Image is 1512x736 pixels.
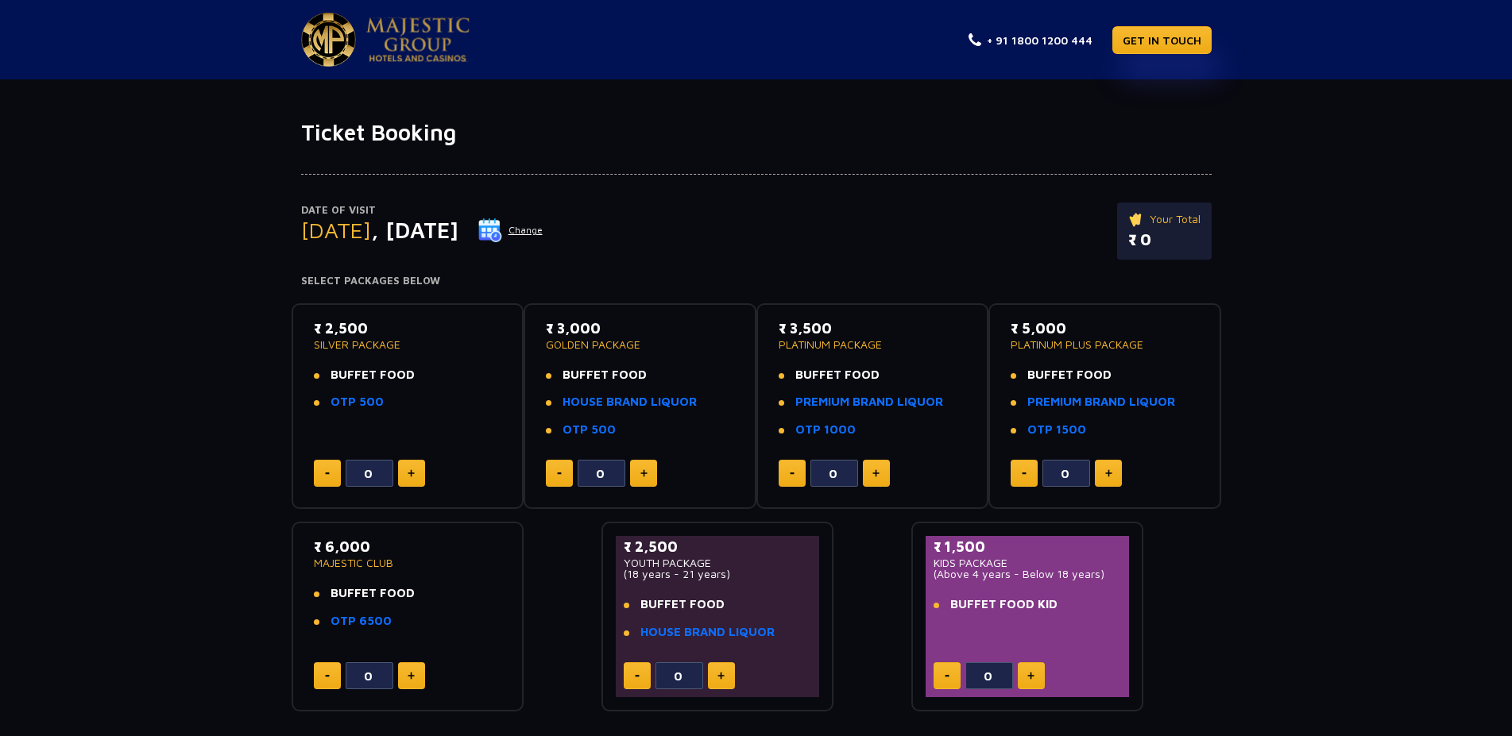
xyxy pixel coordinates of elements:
[331,586,415,599] span: BUFFET FOOD
[301,202,543,218] p: Date of Visit
[301,119,1212,146] h1: Ticket Booking
[795,422,856,436] a: OTP 1000
[640,625,775,638] a: HOUSE BRAND LIQUOR
[945,675,949,677] img: minus
[546,318,734,339] p: ₹ 3,000
[969,32,1092,48] a: + 91 1800 1200 444
[1011,339,1199,350] p: PLATINUM PLUS PACKAGE
[331,368,415,381] span: BUFFET FOOD
[640,597,725,611] span: BUFFET FOOD
[1027,368,1112,381] span: BUFFET FOOD
[624,557,812,568] p: YOUTH PACKAGE
[478,218,543,243] button: Change
[1027,672,1034,680] img: plus
[331,395,384,408] a: OTP 500
[934,557,1122,568] p: KIDS PACKAGE
[624,568,812,580] p: (18 years - 21 years)
[872,469,880,477] img: plus
[795,395,943,408] a: PREMIUM BRAND LIQUOR
[1105,469,1112,477] img: plus
[331,614,392,627] a: OTP 6500
[314,318,502,339] p: ₹ 2,500
[779,318,967,339] p: ₹ 3,500
[640,469,648,477] img: plus
[563,422,616,436] a: OTP 500
[934,536,1122,557] p: ₹ 1,500
[1022,472,1027,475] img: minus
[934,568,1122,580] p: (Above 4 years - Below 18 years)
[950,597,1058,611] span: BUFFET FOOD KID
[408,672,415,680] img: plus
[779,339,967,350] p: PLATINUM PACKAGE
[790,472,795,475] img: minus
[624,536,812,557] p: ₹ 2,500
[1128,228,1201,252] p: ₹ 0
[366,17,470,62] img: Majestic Pride
[563,395,697,408] a: HOUSE BRAND LIQUOR
[635,675,640,677] img: minus
[563,368,647,381] span: BUFFET FOOD
[408,469,415,477] img: plus
[301,275,1212,287] h4: Select Packages Below
[1027,422,1086,436] a: OTP 1500
[314,339,502,350] p: SILVER PACKAGE
[1027,395,1175,408] a: PREMIUM BRAND LIQUOR
[557,472,562,475] img: minus
[325,472,330,475] img: minus
[1128,210,1145,228] img: ticket
[546,339,734,350] p: GOLDEN PACKAGE
[1128,210,1201,228] p: Your Total
[795,368,880,381] span: BUFFET FOOD
[314,536,502,557] p: ₹ 6,000
[717,672,725,680] img: plus
[314,557,502,568] p: MAJESTIC CLUB
[1011,318,1199,339] p: ₹ 5,000
[301,13,356,67] img: Majestic Pride
[371,217,458,243] span: , [DATE]
[325,675,330,677] img: minus
[301,217,371,243] span: [DATE]
[1112,26,1212,54] a: GET IN TOUCH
